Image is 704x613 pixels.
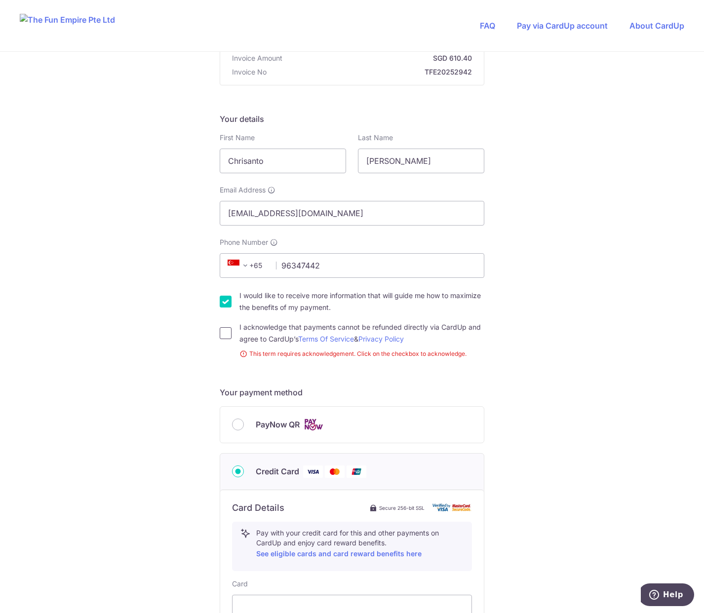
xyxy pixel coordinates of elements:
a: About CardUp [629,21,684,31]
small: This term requires acknowledgement. Click on the checkbox to acknowledge. [239,349,484,359]
span: Email Address [220,185,266,195]
a: FAQ [480,21,495,31]
strong: TFE20252942 [271,67,472,77]
a: Privacy Policy [358,335,404,343]
label: Card [232,579,248,589]
label: Last Name [358,133,393,143]
label: First Name [220,133,255,143]
img: Visa [303,465,323,478]
span: PayNow QR [256,419,300,430]
span: Phone Number [220,237,268,247]
h5: Your payment method [220,386,484,398]
iframe: Opens a widget where you can find more information [641,583,694,608]
input: First name [220,149,346,173]
a: See eligible cards and card reward benefits here [256,549,422,558]
input: Email address [220,201,484,226]
span: Invoice No [232,67,267,77]
h5: Your details [220,113,484,125]
span: +65 [225,260,269,271]
img: Mastercard [325,465,345,478]
div: PayNow QR Cards logo [232,419,472,431]
a: Pay via CardUp account [517,21,608,31]
strong: SGD 610.40 [286,53,472,63]
p: Pay with your credit card for this and other payments on CardUp and enjoy card reward benefits. [256,528,464,560]
h6: Card Details [232,502,284,514]
span: Credit Card [256,465,299,477]
iframe: Secure card payment input frame [240,601,464,613]
img: Cards logo [304,419,323,431]
img: Union Pay [347,465,366,478]
img: card secure [432,503,472,512]
span: Invoice Amount [232,53,282,63]
input: Last name [358,149,484,173]
span: +65 [228,260,251,271]
a: Terms Of Service [298,335,354,343]
label: I would like to receive more information that will guide me how to maximize the benefits of my pa... [239,290,484,313]
span: Secure 256-bit SSL [379,504,425,512]
div: Credit Card Visa Mastercard Union Pay [232,465,472,478]
label: I acknowledge that payments cannot be refunded directly via CardUp and agree to CardUp’s & [239,321,484,345]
